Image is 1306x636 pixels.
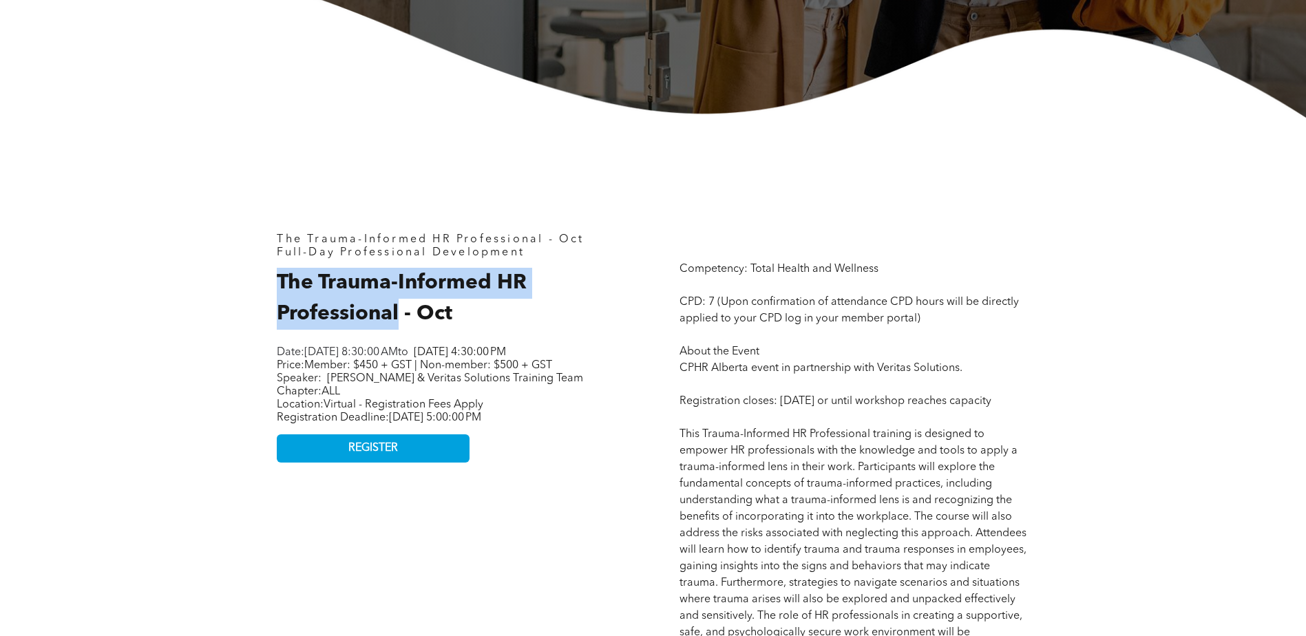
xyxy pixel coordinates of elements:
span: Location: Registration Deadline: [277,399,483,423]
span: [PERSON_NAME] & Veritas Solutions Training Team [327,373,583,384]
span: The Trauma-Informed HR Professional - Oct [277,273,527,324]
span: Chapter: [277,386,340,397]
span: Speaker: [277,373,322,384]
span: The Trauma-Informed HR Professional - Oct [277,234,584,245]
span: [DATE] 4:30:00 PM [414,347,506,358]
a: REGISTER [277,434,470,463]
span: [DATE] 5:00:00 PM [389,412,481,423]
span: Member: $450 + GST | Non-member: $500 + GST [304,360,552,371]
span: ALL [322,386,340,397]
span: Date: to [277,347,408,358]
span: [DATE] 8:30:00 AM [304,347,398,358]
span: REGISTER [348,442,398,455]
span: Virtual - Registration Fees Apply [324,399,483,410]
span: Full-Day Professional Development [277,247,525,258]
span: Price: [277,360,552,371]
